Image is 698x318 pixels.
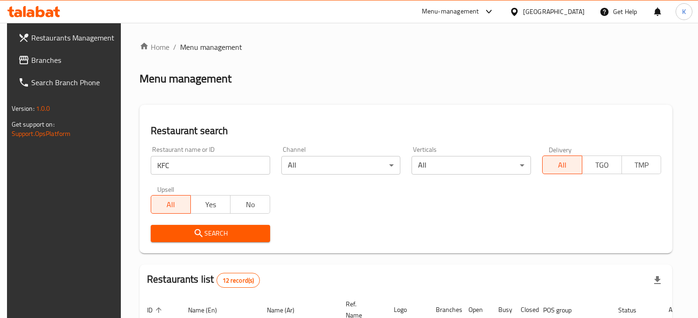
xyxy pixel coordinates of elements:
span: Search [158,228,263,239]
span: TGO [586,158,618,172]
span: Restaurants Management [31,32,116,43]
div: [GEOGRAPHIC_DATA] [523,7,585,17]
label: Upsell [157,186,174,192]
button: Yes [190,195,230,214]
span: 12 record(s) [217,276,260,285]
span: Name (En) [188,304,229,316]
button: No [230,195,270,214]
h2: Restaurants list [147,272,260,288]
button: TGO [582,156,622,174]
span: Name (Ar) [267,304,307,316]
div: All [281,156,401,175]
span: POS group [543,304,584,316]
label: Delivery [549,146,572,153]
h2: Restaurant search [151,124,661,138]
span: All [546,158,579,172]
span: ID [147,304,165,316]
input: Search for restaurant name or ID.. [151,156,270,175]
span: Menu management [180,41,242,53]
a: Restaurants Management [11,27,124,49]
a: Branches [11,49,124,71]
span: K [682,7,686,17]
button: TMP [621,156,662,174]
div: All [412,156,531,175]
span: Get support on: [12,118,55,130]
span: Search Branch Phone [31,77,116,88]
span: TMP [626,158,658,172]
a: Home [140,41,169,53]
span: No [234,198,266,211]
nav: breadcrumb [140,41,672,53]
span: 1.0.0 [36,102,50,115]
span: All [155,198,187,211]
li: / [173,41,176,53]
div: Menu-management [422,6,479,17]
div: Export file [646,269,669,291]
span: Branches [31,54,116,66]
button: All [151,195,191,214]
a: Search Branch Phone [11,71,124,94]
span: Status [618,304,649,316]
button: Search [151,225,270,242]
div: Total records count [216,273,260,288]
span: Version: [12,102,35,115]
a: Support.OpsPlatform [12,128,71,140]
h2: Menu management [140,71,231,86]
button: All [542,156,582,174]
span: Yes [195,198,227,211]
